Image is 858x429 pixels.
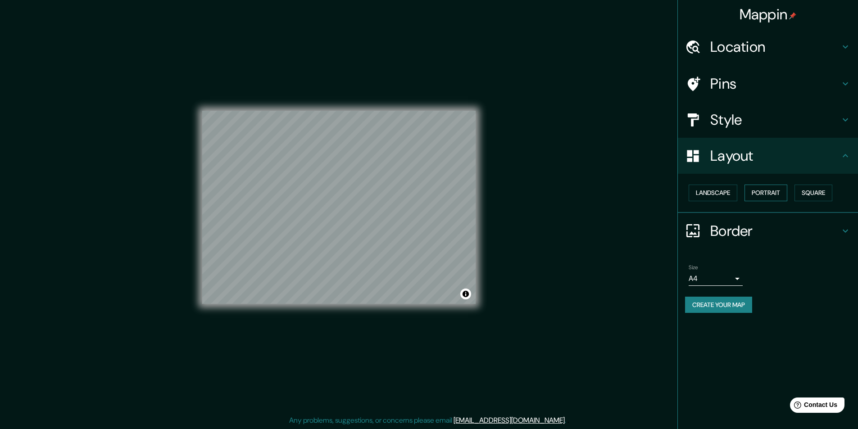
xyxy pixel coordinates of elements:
[689,263,698,271] label: Size
[678,102,858,138] div: Style
[567,415,569,426] div: .
[789,12,796,19] img: pin-icon.png
[740,5,797,23] h4: Mappin
[745,185,787,201] button: Portrait
[794,185,832,201] button: Square
[778,394,848,419] iframe: Help widget launcher
[689,271,743,286] div: A4
[566,415,567,426] div: .
[678,138,858,174] div: Layout
[460,289,471,299] button: Toggle attribution
[678,66,858,102] div: Pins
[710,147,840,165] h4: Layout
[289,415,566,426] p: Any problems, suggestions, or concerns please email .
[710,111,840,129] h4: Style
[685,297,752,313] button: Create your map
[678,29,858,65] div: Location
[689,185,737,201] button: Landscape
[678,213,858,249] div: Border
[710,75,840,93] h4: Pins
[710,38,840,56] h4: Location
[710,222,840,240] h4: Border
[454,415,565,425] a: [EMAIL_ADDRESS][DOMAIN_NAME]
[202,111,476,304] canvas: Map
